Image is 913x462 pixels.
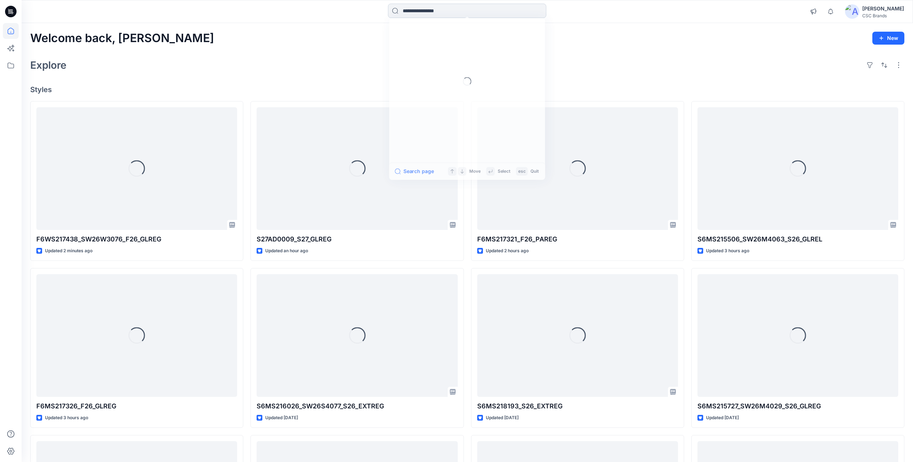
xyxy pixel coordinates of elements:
[30,85,904,94] h4: Styles
[872,32,904,45] button: New
[845,4,859,19] img: avatar
[486,247,529,255] p: Updated 2 hours ago
[862,4,904,13] div: [PERSON_NAME]
[45,247,92,255] p: Updated 2 minutes ago
[257,234,457,244] p: S27AD0009_S27_GLREG
[257,401,457,411] p: S6MS216026_SW26S4077_S26_EXTREG
[706,414,739,422] p: Updated [DATE]
[530,168,539,175] p: Quit
[498,168,510,175] p: Select
[706,247,749,255] p: Updated 3 hours ago
[265,414,298,422] p: Updated [DATE]
[45,414,88,422] p: Updated 3 hours ago
[477,401,678,411] p: S6MS218193_S26_EXTREG
[265,247,308,255] p: Updated an hour ago
[697,234,898,244] p: S6MS215506_SW26M4063_S26_GLREL
[862,13,904,18] div: CSC Brands
[477,234,678,244] p: F6MS217321_F26_PAREG
[395,167,434,176] button: Search page
[486,414,519,422] p: Updated [DATE]
[697,401,898,411] p: S6MS215727_SW26M4029_S26_GLREG
[36,234,237,244] p: F6WS217438_SW26W3076_F26_GLREG
[30,59,67,71] h2: Explore
[30,32,214,45] h2: Welcome back, [PERSON_NAME]
[469,168,480,175] p: Move
[36,401,237,411] p: F6MS217326_F26_GLREG
[518,168,526,175] p: esc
